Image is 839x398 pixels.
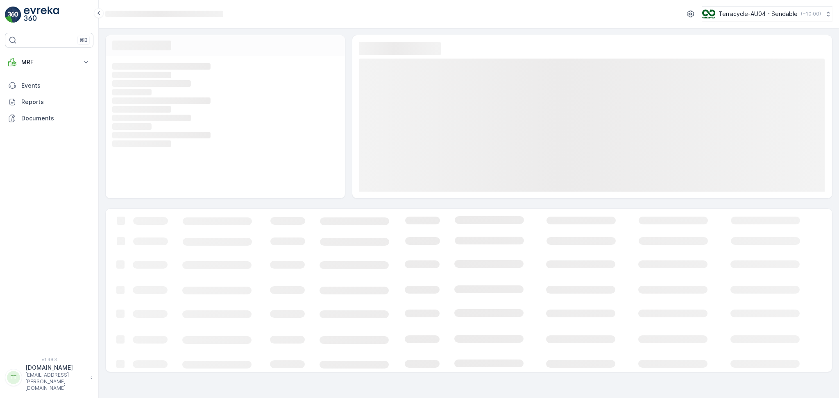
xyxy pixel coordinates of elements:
img: logo [5,7,21,23]
a: Documents [5,110,93,127]
a: Events [5,77,93,94]
button: TT[DOMAIN_NAME][EMAIL_ADDRESS][PERSON_NAME][DOMAIN_NAME] [5,364,93,391]
p: Events [21,81,90,90]
img: terracycle_logo.png [702,9,715,18]
p: ( +10:00 ) [801,11,821,17]
button: Terracycle-AU04 - Sendable(+10:00) [702,7,832,21]
p: Reports [21,98,90,106]
div: TT [7,371,20,384]
p: Terracycle-AU04 - Sendable [719,10,798,18]
button: MRF [5,54,93,70]
a: Reports [5,94,93,110]
img: logo_light-DOdMpM7g.png [24,7,59,23]
p: Documents [21,114,90,122]
p: MRF [21,58,77,66]
span: v 1.49.3 [5,357,93,362]
p: [DOMAIN_NAME] [25,364,86,372]
p: ⌘B [79,37,88,43]
p: [EMAIL_ADDRESS][PERSON_NAME][DOMAIN_NAME] [25,372,86,391]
